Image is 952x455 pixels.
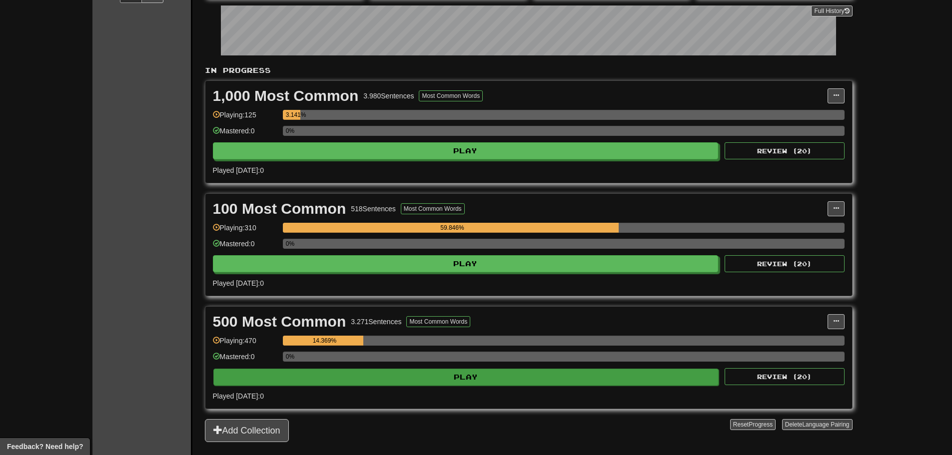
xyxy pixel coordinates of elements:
[802,421,849,428] span: Language Pairing
[725,255,845,272] button: Review (20)
[286,336,363,346] div: 14.369%
[213,369,719,386] button: Play
[213,255,719,272] button: Play
[213,166,264,174] span: Played [DATE]: 0
[782,419,853,430] button: DeleteLanguage Pairing
[213,392,264,400] span: Played [DATE]: 0
[213,201,346,216] div: 100 Most Common
[286,110,300,120] div: 3.141%
[213,110,278,126] div: Playing: 125
[213,279,264,287] span: Played [DATE]: 0
[730,419,776,430] button: ResetProgress
[725,368,845,385] button: Review (20)
[419,90,483,101] button: Most Common Words
[213,142,719,159] button: Play
[213,223,278,239] div: Playing: 310
[401,203,465,214] button: Most Common Words
[351,204,396,214] div: 518 Sentences
[406,316,470,327] button: Most Common Words
[213,88,359,103] div: 1,000 Most Common
[363,91,414,101] div: 3.980 Sentences
[213,239,278,255] div: Mastered: 0
[213,352,278,368] div: Mastered: 0
[286,223,619,233] div: 59.846%
[205,419,289,442] button: Add Collection
[749,421,773,428] span: Progress
[811,5,852,16] a: Full History
[7,442,83,452] span: Open feedback widget
[213,126,278,142] div: Mastered: 0
[351,317,401,327] div: 3.271 Sentences
[213,336,278,352] div: Playing: 470
[213,314,346,329] div: 500 Most Common
[205,65,853,75] p: In Progress
[725,142,845,159] button: Review (20)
